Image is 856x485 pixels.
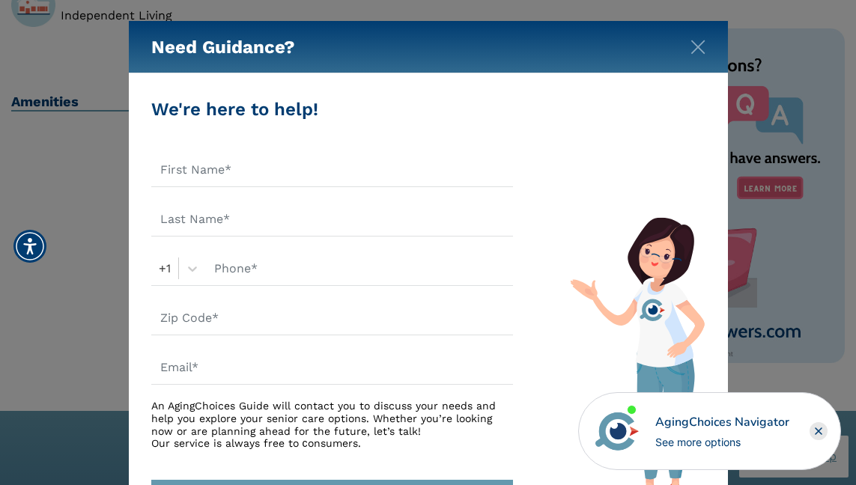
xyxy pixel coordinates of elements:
[151,301,513,335] input: Zip Code*
[151,400,513,450] div: An AgingChoices Guide will contact you to discuss your needs and help you explore your senior car...
[151,21,295,73] h5: Need Guidance?
[151,96,513,123] div: We're here to help!
[13,230,46,263] div: Accessibility Menu
[690,37,705,52] button: Close
[205,251,513,286] input: Phone*
[151,202,513,237] input: Last Name*
[151,350,513,385] input: Email*
[655,413,789,431] div: AgingChoices Navigator
[151,153,513,187] input: First Name*
[592,406,643,457] img: avatar
[810,422,828,440] div: Close
[690,40,705,55] img: modal-close.svg
[655,434,789,450] div: See more options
